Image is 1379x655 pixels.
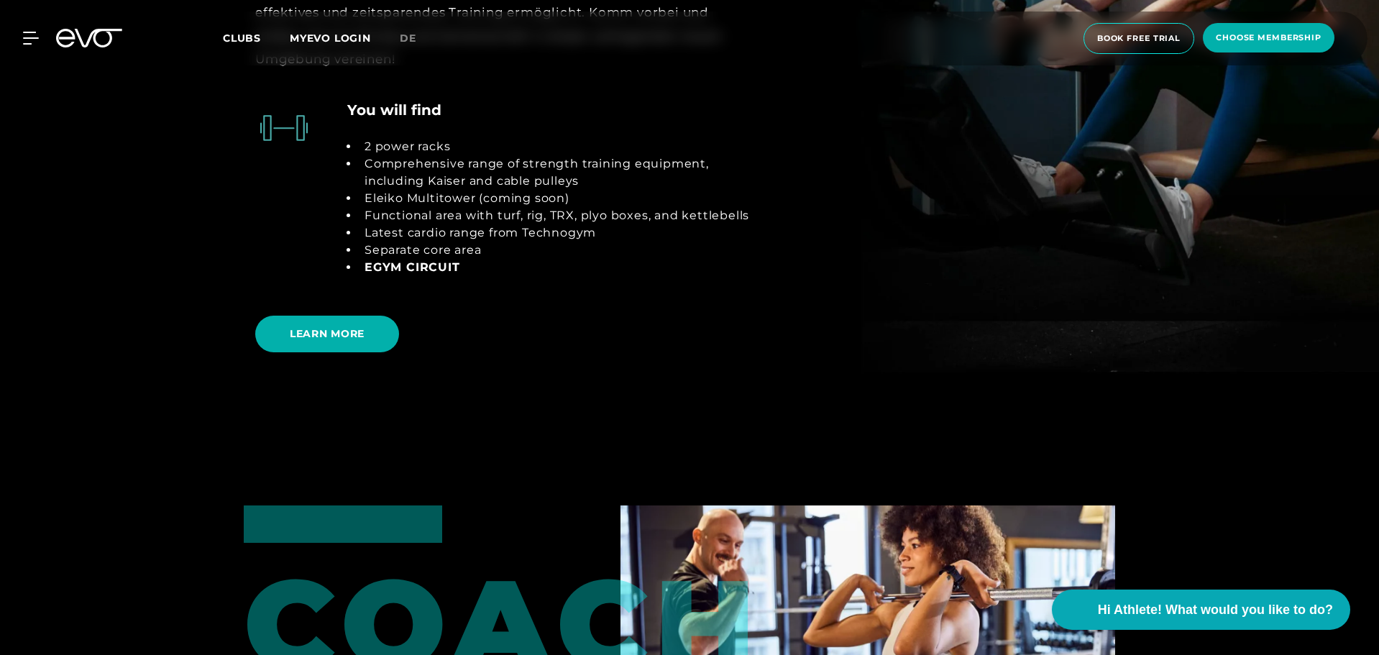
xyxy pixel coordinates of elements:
[1199,23,1339,54] a: choose membership
[347,99,441,121] h4: You will find
[255,305,405,363] a: LEARN MORE
[223,32,261,45] span: Clubs
[359,207,750,224] li: Functional area with turf, rig, TRX, plyo boxes, and kettlebells
[400,30,434,47] a: de
[290,326,365,342] span: LEARN MORE
[359,138,750,155] li: 2 power racks
[223,31,290,45] a: Clubs
[359,242,750,259] li: Separate core area
[365,260,460,274] a: EGYM circuit
[1098,600,1333,620] span: Hi Athlete! What would you like to do?
[359,190,750,207] li: Eleiko Multitower (coming soon)
[359,155,750,190] li: Comprehensive range of strength training equipment, including Kaiser and cable pulleys
[1097,32,1181,45] span: book free trial
[290,32,371,45] a: MYEVO LOGIN
[400,32,416,45] span: de
[359,224,750,242] li: Latest cardio range from Technogym
[1079,23,1199,54] a: book free trial
[1216,32,1321,44] span: choose membership
[1052,590,1350,630] button: Hi Athlete! What would you like to do?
